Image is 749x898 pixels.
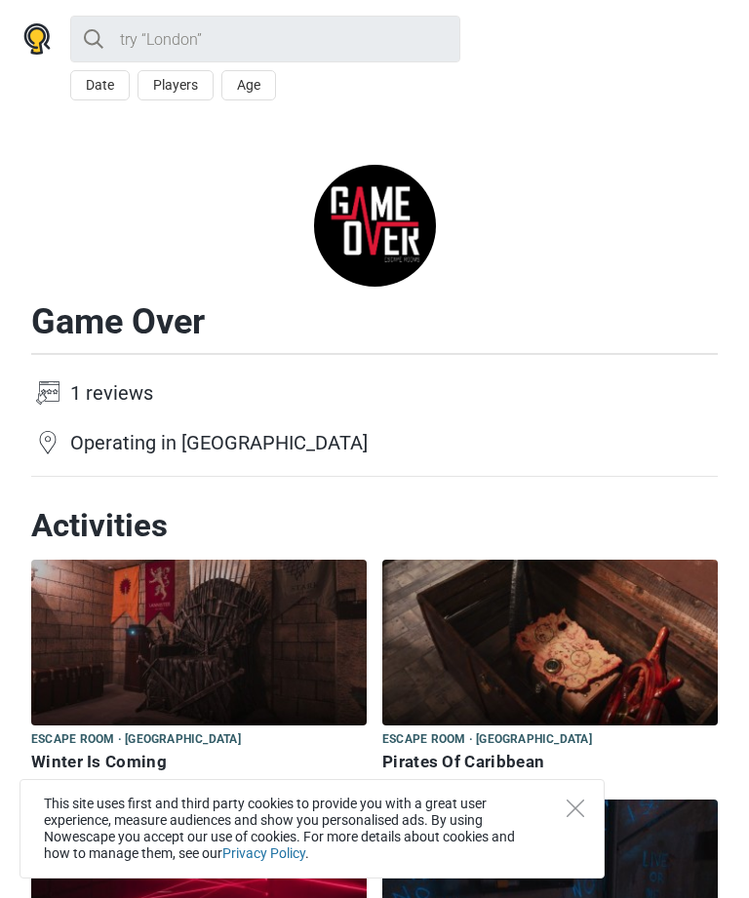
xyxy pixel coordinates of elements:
[567,800,584,817] button: Close
[70,70,130,100] button: Date
[31,506,718,545] h2: Activities
[70,16,460,62] input: try “London”
[23,23,51,55] img: Nowescape logo
[20,779,605,878] div: This site uses first and third party cookies to provide you with a great user experience, measure...
[31,301,718,343] h1: Game Over
[31,560,367,725] img: Winter Is Coming
[222,845,305,861] a: Privacy Policy
[70,379,368,429] td: 1 reviews
[31,560,367,776] a: Winter Is Coming Escape room · [GEOGRAPHIC_DATA] Winter Is Coming
[31,752,367,772] h6: Winter Is Coming
[382,729,592,751] span: Escape room · [GEOGRAPHIC_DATA]
[382,560,718,776] a: Pirates Of Caribbean Escape room · [GEOGRAPHIC_DATA] Pirates Of Caribbean
[382,752,718,772] h6: Pirates Of Caribbean
[138,70,214,100] button: Players
[70,429,368,466] td: Operating in [GEOGRAPHIC_DATA]
[382,560,718,725] img: Pirates Of Caribbean
[221,70,276,100] button: Age
[31,729,241,751] span: Escape room · [GEOGRAPHIC_DATA]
